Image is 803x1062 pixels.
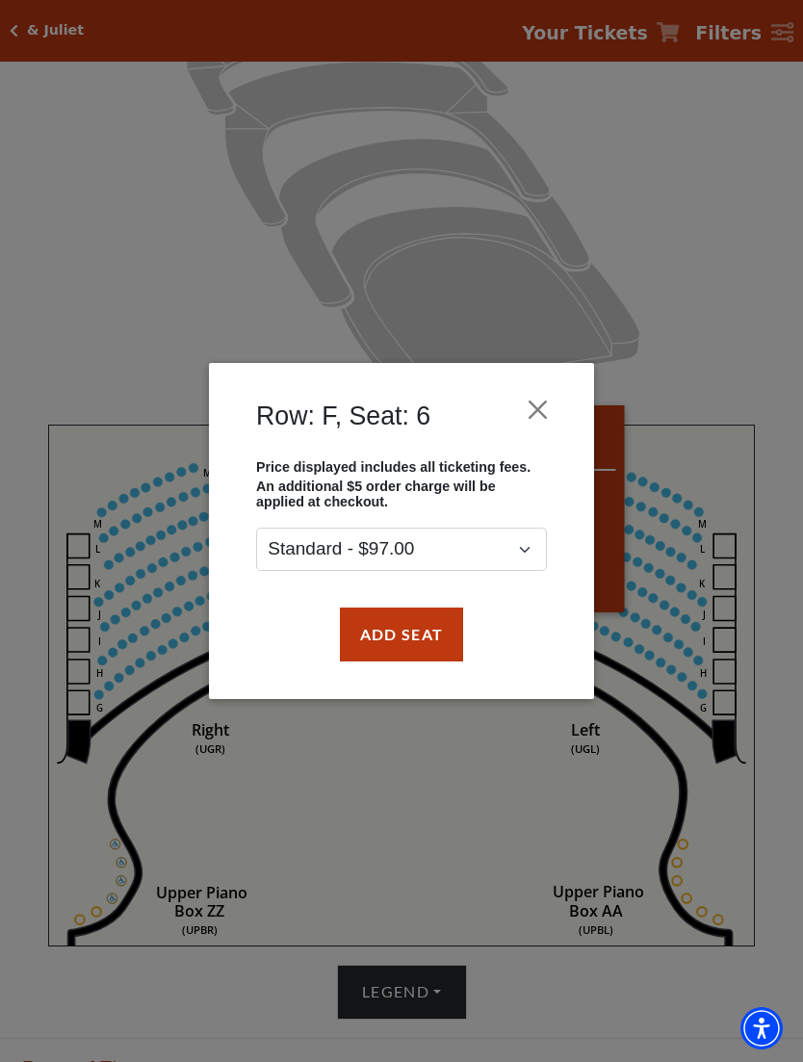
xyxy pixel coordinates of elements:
h4: Row: F, Seat: 6 [256,401,430,431]
p: Price displayed includes all ticketing fees. [256,458,547,474]
button: Close [520,391,557,427]
button: Add Seat [340,608,463,661]
div: Accessibility Menu [740,1007,783,1049]
p: An additional $5 order charge will be applied at checkout. [256,479,547,509]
